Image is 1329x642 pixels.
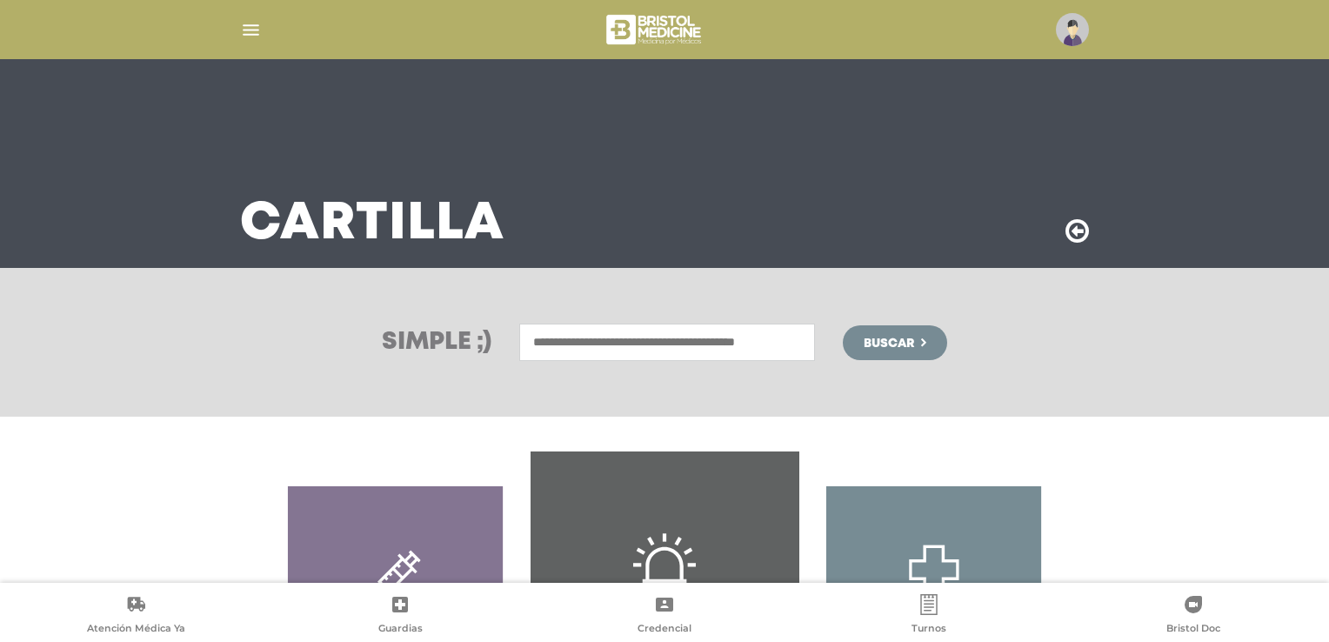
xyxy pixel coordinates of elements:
[268,594,532,639] a: Guardias
[1166,622,1220,638] span: Bristol Doc
[1056,13,1089,46] img: profile-placeholder.svg
[87,622,185,638] span: Atención Médica Ya
[382,331,491,355] h3: Simple ;)
[797,594,1061,639] a: Turnos
[864,338,914,350] span: Buscar
[1061,594,1326,639] a: Bristol Doc
[912,622,946,638] span: Turnos
[843,325,947,360] button: Buscar
[3,594,268,639] a: Atención Médica Ya
[240,19,262,41] img: Cober_menu-lines-white.svg
[240,202,504,247] h3: Cartilla
[604,9,707,50] img: bristol-medicine-blanco.png
[378,622,423,638] span: Guardias
[638,622,691,638] span: Credencial
[532,594,797,639] a: Credencial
